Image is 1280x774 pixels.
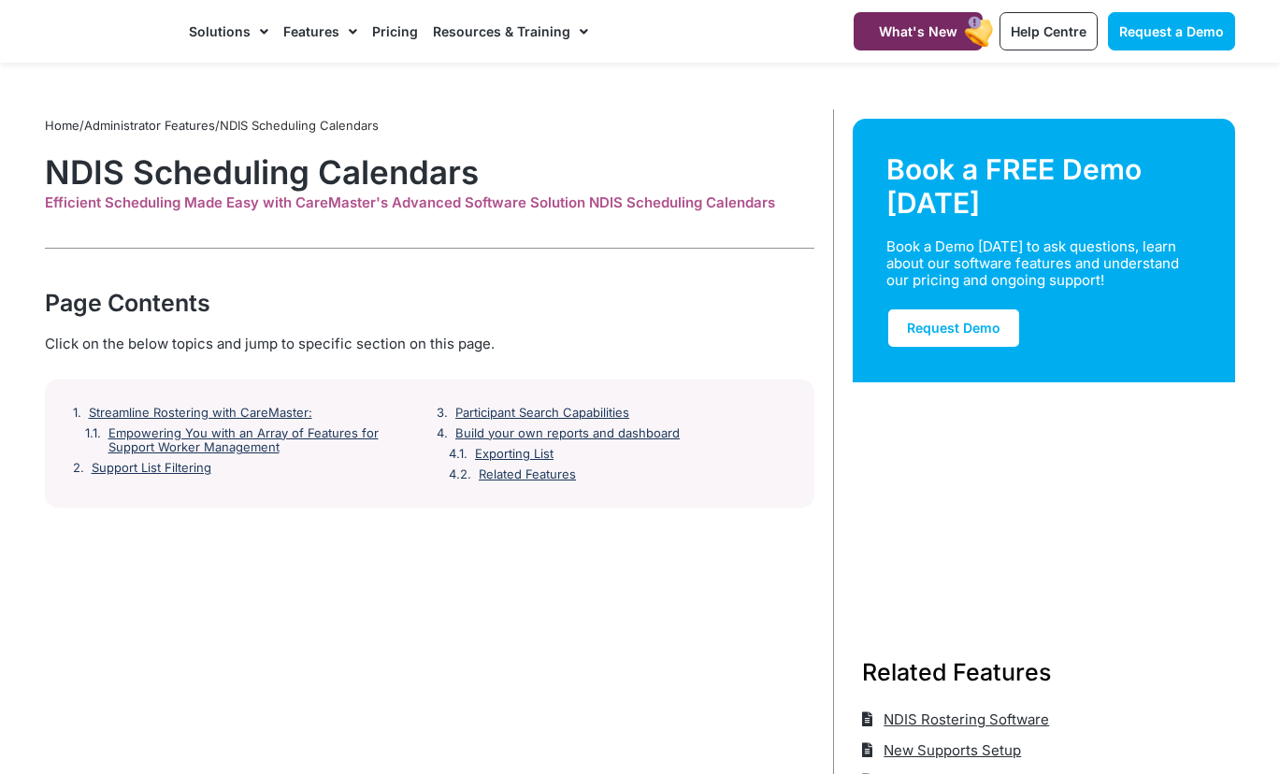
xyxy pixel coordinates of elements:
div: Book a Demo [DATE] to ask questions, learn about our software features and understand our pricing... [886,238,1180,289]
a: Home [45,118,79,133]
span: Request a Demo [1119,23,1224,39]
span: What's New [879,23,957,39]
img: CareMaster Logo [44,18,170,46]
a: Request Demo [886,308,1021,349]
a: Participant Search Capabilities [455,406,629,421]
a: Related Features [479,467,576,482]
span: New Supports Setup [879,735,1021,766]
a: Exporting List [475,447,554,462]
span: NDIS Rostering Software [879,704,1049,735]
div: Book a FREE Demo [DATE] [886,152,1202,220]
a: What's New [854,12,983,50]
div: Efficient Scheduling Made Easy with CareMaster's Advanced Software Solution NDIS Scheduling Calen... [45,194,814,211]
a: New Supports Setup [862,735,1022,766]
h1: NDIS Scheduling Calendars [45,152,814,192]
a: Administrator Features [84,118,215,133]
div: Click on the below topics and jump to specific section on this page. [45,334,814,354]
a: Request a Demo [1108,12,1235,50]
span: NDIS Scheduling Calendars [220,118,379,133]
span: / / [45,118,379,133]
a: Streamline Rostering with CareMaster: [89,406,312,421]
a: Empowering You with an Array of Features for Support Worker Management [108,426,423,455]
img: Support Worker and NDIS Participant out for a coffee. [853,382,1236,610]
div: Page Contents [45,286,814,320]
span: Request Demo [907,320,1000,336]
a: NDIS Rostering Software [862,704,1050,735]
h3: Related Features [862,655,1227,689]
a: Help Centre [1000,12,1098,50]
a: Build your own reports and dashboard [455,426,680,441]
span: Help Centre [1011,23,1086,39]
a: Support List Filtering [92,461,211,476]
